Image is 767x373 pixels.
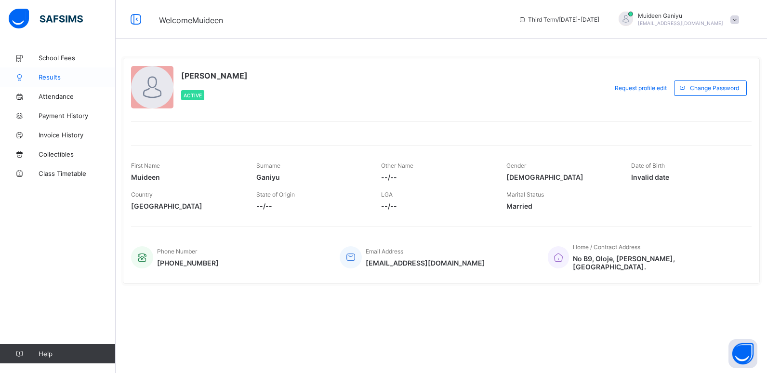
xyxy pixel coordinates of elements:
[366,248,403,255] span: Email Address
[39,170,116,177] span: Class Timetable
[131,202,242,210] span: [GEOGRAPHIC_DATA]
[157,259,219,267] span: [PHONE_NUMBER]
[638,20,723,26] span: [EMAIL_ADDRESS][DOMAIN_NAME]
[39,131,116,139] span: Invoice History
[631,173,742,181] span: Invalid date
[9,9,83,29] img: safsims
[631,162,665,169] span: Date of Birth
[181,71,248,80] span: [PERSON_NAME]
[573,243,640,251] span: Home / Contract Address
[39,150,116,158] span: Collectibles
[39,54,116,62] span: School Fees
[256,191,295,198] span: State of Origin
[381,162,413,169] span: Other Name
[381,202,492,210] span: --/--
[39,112,116,120] span: Payment History
[381,173,492,181] span: --/--
[39,73,116,81] span: Results
[157,248,197,255] span: Phone Number
[573,254,742,271] span: No B9, Oloje, [PERSON_NAME], [GEOGRAPHIC_DATA].
[381,191,393,198] span: LGA
[690,84,739,92] span: Change Password
[615,84,667,92] span: Request profile edit
[728,339,757,368] button: Open asap
[506,173,617,181] span: [DEMOGRAPHIC_DATA]
[256,162,280,169] span: Surname
[256,173,367,181] span: Ganiyu
[131,173,242,181] span: Muideen
[131,162,160,169] span: First Name
[506,202,617,210] span: Married
[256,202,367,210] span: --/--
[131,191,153,198] span: Country
[506,162,526,169] span: Gender
[506,191,544,198] span: Marital Status
[39,350,115,358] span: Help
[638,12,723,19] span: Muideen Ganiyu
[39,93,116,100] span: Attendance
[366,259,485,267] span: [EMAIL_ADDRESS][DOMAIN_NAME]
[518,16,599,23] span: session/term information
[159,15,223,25] span: Welcome Muideen
[184,93,202,98] span: Active
[609,12,744,27] div: MuideenGaniyu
